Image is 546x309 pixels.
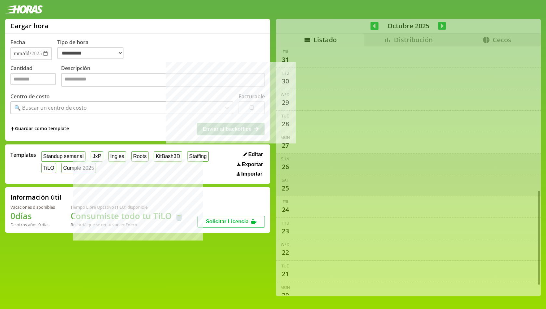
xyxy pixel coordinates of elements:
[10,125,69,132] span: +Guardar como template
[10,151,36,158] span: Templates
[108,151,126,161] button: Ingles
[10,39,25,46] label: Fecha
[10,21,48,30] h1: Cargar hora
[41,151,85,161] button: Standup semanal
[241,151,265,158] button: Editar
[248,152,263,157] span: Editar
[71,222,184,228] div: Recordá que se renuevan en
[125,222,137,228] b: Enero
[57,47,123,59] select: Tipo de hora
[235,161,265,168] button: Exportar
[10,65,61,88] label: Cantidad
[71,210,184,222] h1: Consumiste todo tu TiLO 🍵
[14,104,87,111] div: 🔍 Buscar un centro de costo
[41,163,56,173] button: TiLO
[5,5,43,14] img: logotipo
[61,73,265,87] textarea: Descripción
[10,204,55,210] div: Vacaciones disponibles
[197,216,265,228] button: Solicitar Licencia
[10,210,55,222] h1: 0 días
[10,73,56,85] input: Cantidad
[10,93,50,100] label: Centro de costo
[241,162,263,167] span: Exportar
[10,222,55,228] div: De otros años: 0 días
[61,163,96,173] button: Cumple 2025
[10,125,14,132] span: +
[10,193,61,202] h2: Información útil
[57,39,129,60] label: Tipo de hora
[241,171,262,177] span: Importar
[154,151,182,161] button: KitBash3D
[131,151,149,161] button: Roots
[187,151,209,161] button: Staffing
[71,204,184,210] div: Tiempo Libre Optativo (TiLO) disponible
[91,151,103,161] button: JxP
[61,65,265,88] label: Descripción
[239,93,265,100] label: Facturable
[206,219,249,224] span: Solicitar Licencia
